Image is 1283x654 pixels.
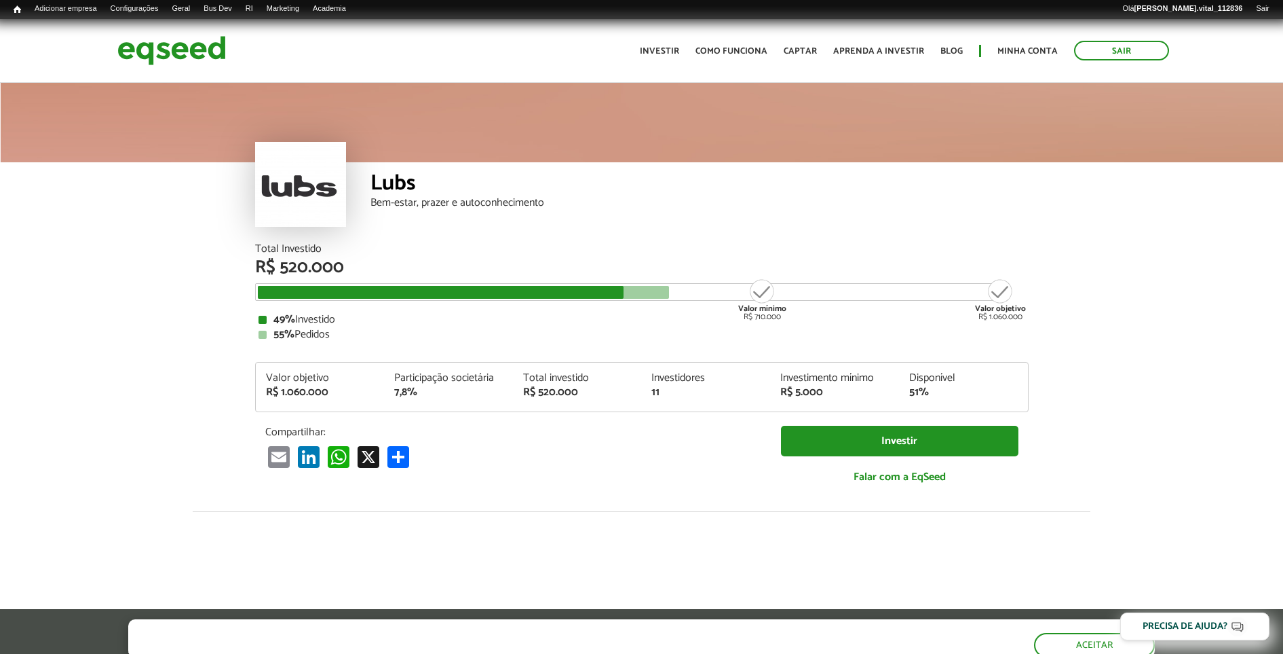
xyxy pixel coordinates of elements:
div: Participação societária [394,373,503,384]
a: WhatsApp [325,446,352,468]
a: Compartilhar [385,446,412,468]
div: Investimento mínimo [780,373,889,384]
a: X [355,446,382,468]
div: R$ 1.060.000 [975,278,1026,321]
div: 51% [909,387,1018,398]
div: Bem-estar, prazer e autoconhecimento [370,198,1029,208]
strong: 49% [273,310,295,329]
div: R$ 520.000 [255,259,1029,276]
a: Aprenda a investir [833,47,924,56]
a: Minha conta [997,47,1058,56]
a: Investir [640,47,679,56]
a: Blog [940,47,963,56]
div: Investidores [651,373,760,384]
div: Disponível [909,373,1018,384]
div: R$ 710.000 [737,278,788,321]
strong: [PERSON_NAME].vital_112836 [1134,4,1243,12]
a: Início [7,3,28,16]
h5: O site da EqSeed utiliza cookies para melhorar sua navegação. [128,619,619,640]
a: Email [265,446,292,468]
a: Geral [165,3,197,14]
a: Bus Dev [197,3,239,14]
div: Valor objetivo [266,373,375,384]
div: Total Investido [255,244,1029,255]
div: Investido [258,314,1025,325]
a: Captar [784,47,817,56]
a: Adicionar empresa [28,3,104,14]
span: Início [14,5,21,14]
a: LinkedIn [295,446,322,468]
a: Olá[PERSON_NAME].vital_112836 [1115,3,1249,14]
a: Sair [1249,3,1276,14]
div: R$ 1.060.000 [266,387,375,398]
a: Academia [306,3,353,14]
div: 11 [651,387,760,398]
a: Configurações [104,3,166,14]
div: R$ 520.000 [523,387,632,398]
div: Pedidos [258,329,1025,340]
p: Compartilhar: [265,426,761,439]
a: Sair [1074,41,1169,60]
a: Marketing [260,3,306,14]
strong: 55% [273,325,294,344]
a: Investir [781,426,1018,456]
a: Como funciona [695,47,767,56]
strong: Valor objetivo [975,302,1026,315]
a: RI [239,3,260,14]
img: EqSeed [117,33,226,69]
strong: Valor mínimo [738,302,786,315]
div: R$ 5.000 [780,387,889,398]
div: 7,8% [394,387,503,398]
a: Falar com a EqSeed [781,463,1018,491]
div: Lubs [370,172,1029,198]
div: Total investido [523,373,632,384]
